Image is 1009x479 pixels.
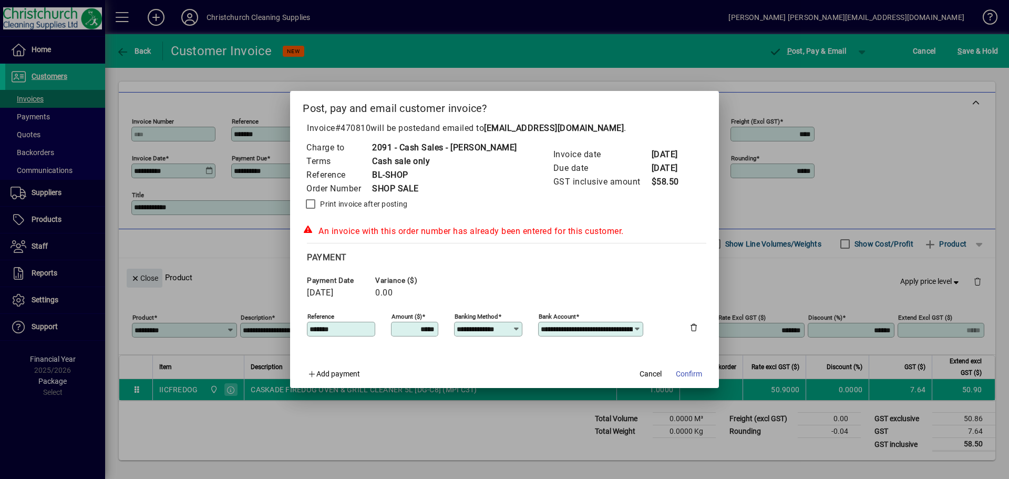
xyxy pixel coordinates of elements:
[372,168,517,182] td: BL-SHOP
[318,199,407,209] label: Print invoice after posting
[425,123,624,133] span: and emailed to
[316,370,360,378] span: Add payment
[372,141,517,155] td: 2091 - Cash Sales - [PERSON_NAME]
[640,369,662,380] span: Cancel
[307,312,334,320] mat-label: Reference
[553,175,651,189] td: GST inclusive amount
[553,148,651,161] td: Invoice date
[335,123,371,133] span: #470810
[539,312,576,320] mat-label: Bank Account
[307,288,333,298] span: [DATE]
[375,277,438,284] span: Variance ($)
[651,175,693,189] td: $58.50
[375,288,393,298] span: 0.00
[306,168,372,182] td: Reference
[392,312,422,320] mat-label: Amount ($)
[290,91,719,121] h2: Post, pay and email customer invoice?
[303,122,706,135] p: Invoice will be posted .
[306,182,372,196] td: Order Number
[651,161,693,175] td: [DATE]
[672,365,706,384] button: Confirm
[303,225,706,238] div: An invoice with this order number has already been entered for this customer.
[634,365,667,384] button: Cancel
[303,365,364,384] button: Add payment
[306,141,372,155] td: Charge to
[651,148,693,161] td: [DATE]
[306,155,372,168] td: Terms
[553,161,651,175] td: Due date
[307,252,347,262] span: Payment
[676,369,702,380] span: Confirm
[372,182,517,196] td: SHOP SALE
[484,123,624,133] b: [EMAIL_ADDRESS][DOMAIN_NAME]
[307,277,370,284] span: Payment date
[455,312,498,320] mat-label: Banking method
[372,155,517,168] td: Cash sale only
